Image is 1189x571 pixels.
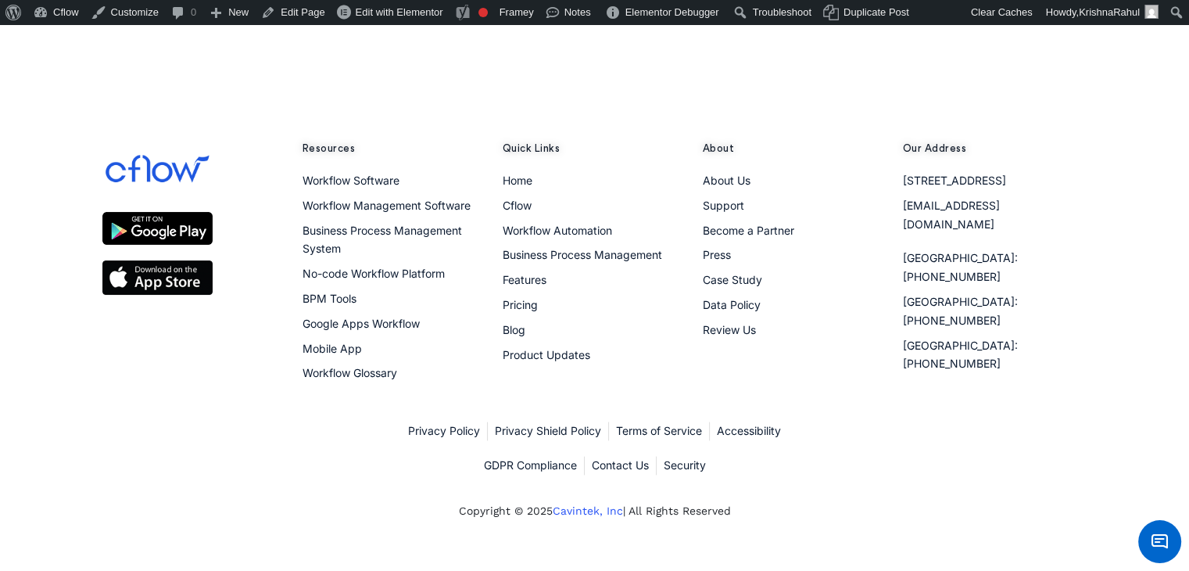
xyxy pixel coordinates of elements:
span: Product Updates [503,346,590,365]
a: [STREET_ADDRESS] [903,171,1087,190]
span: Workflow Automation [503,221,612,240]
img: cflow [102,142,213,197]
span: Workflow Management Software [303,196,471,215]
span: Google Apps Workflow [303,314,420,333]
h5: About [703,142,887,156]
textarea: We are here to help you [4,340,309,418]
a: BPM Tools [303,289,487,308]
a: Workflow Automation [503,221,687,240]
span: Case Study [703,271,762,289]
span: Mobile App [303,339,362,358]
a: Security [664,456,706,475]
a: Business Process Management [503,246,687,264]
span: Become a Partner [703,221,794,240]
a: Business Process Management System [303,221,487,259]
h5: Resources [303,142,487,156]
p: Copyright © 2025 | All Rights Reserved [102,502,1087,521]
span: No-code Workflow Platform [303,264,445,283]
span: Support [703,196,744,215]
a: Support [703,196,887,215]
a: [GEOGRAPHIC_DATA]: [PHONE_NUMBER] [903,336,1087,374]
a: Privacy Policy [408,422,480,440]
span: Data Policy [703,296,761,314]
a: Review Us [703,321,887,339]
a: Cavintek, Inc [553,505,623,517]
a: Data Policy [703,296,887,314]
img: apple ios app store [102,260,213,294]
em: Back [12,12,43,43]
a: Mobile App [303,339,487,358]
a: [EMAIL_ADDRESS][DOMAIN_NAME] [903,196,1087,234]
span: Review Us [703,321,756,339]
span: Features [503,271,546,289]
a: Google Apps Workflow [303,314,487,333]
a: No-code Workflow Platform [303,264,487,283]
a: Pricing [503,296,687,314]
a: Accessibility [717,422,781,440]
a: Features [503,271,687,289]
span: BPM Tools [303,289,356,308]
a: Cflow [503,196,687,215]
div: Needs improvement [478,8,488,17]
a: [GEOGRAPHIC_DATA]: [PHONE_NUMBER] [903,249,1087,286]
a: Workflow Glossary [303,364,487,382]
div: [PERSON_NAME] [83,20,261,35]
span: KrishnaRahul [1079,6,1140,18]
span: About Us [703,171,750,190]
span: [STREET_ADDRESS] [903,171,1006,190]
a: Workflow Management Software [303,196,487,215]
span: Chat Widget [1138,520,1181,563]
a: Press [703,246,887,264]
a: [GEOGRAPHIC_DATA]: [PHONE_NUMBER] [903,293,1087,330]
img: google play store [102,212,213,245]
h5: Our Address [903,142,1087,156]
a: Become a Partner [703,221,887,240]
a: Privacy Shield Policy [495,422,601,440]
a: Blog [503,321,687,339]
a: Workflow Software [303,171,487,190]
span: Home [503,171,532,190]
a: GDPR Compliance [484,456,577,475]
span: Press [703,246,731,264]
a: About Us [703,171,887,190]
span: Pricing [503,296,538,314]
span: Workflow Software [303,171,399,190]
a: Home [503,171,687,190]
h5: Quick Links [503,142,687,156]
span: Business Process Management [503,246,662,264]
span: Cflow [503,196,532,215]
span: Workflow Glossary [303,364,397,382]
a: Contact Us [592,456,649,475]
a: Terms of Service [616,422,702,440]
span: Edit with Elementor [356,6,443,18]
a: Case Study [703,271,887,289]
span: Blog [503,321,525,339]
a: Product Updates [503,346,687,365]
